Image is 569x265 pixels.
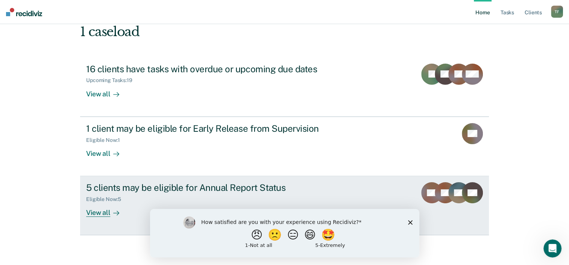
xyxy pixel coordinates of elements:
[80,176,489,235] a: 5 clients may be eligible for Annual Report StatusEligible Now:5View all
[551,6,563,18] div: T F
[150,209,419,257] iframe: Survey by Kim from Recidiviz
[86,64,350,75] div: 16 clients have tasks with overdue or upcoming due dates
[551,6,563,18] button: TF
[80,9,407,40] div: Hi, Toya. We’ve found some outstanding items across 1 caseload
[86,137,126,143] div: Eligible Now : 1
[6,8,42,16] img: Recidiviz
[86,203,128,217] div: View all
[86,143,128,158] div: View all
[86,77,138,84] div: Upcoming Tasks : 19
[86,123,350,134] div: 1 client may be eligible for Early Release from Supervision
[80,117,489,176] a: 1 client may be eligible for Early Release from SupervisionEligible Now:1View all
[86,196,127,203] div: Eligible Now : 5
[543,239,561,257] iframe: Intercom live chat
[86,84,128,98] div: View all
[80,58,489,117] a: 16 clients have tasks with overdue or upcoming due datesUpcoming Tasks:19View all
[86,182,350,193] div: 5 clients may be eligible for Annual Report Status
